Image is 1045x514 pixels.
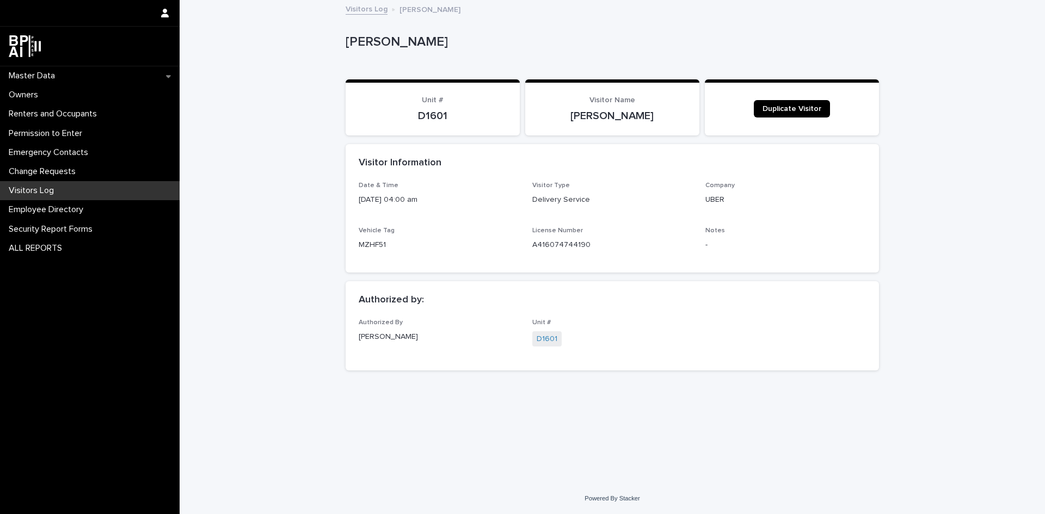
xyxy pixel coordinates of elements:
p: Security Report Forms [4,224,101,234]
img: dwgmcNfxSF6WIOOXiGgu [9,35,41,57]
span: Company [705,182,735,189]
p: Master Data [4,71,64,81]
span: License Number [532,227,583,234]
p: Visitors Log [4,185,63,196]
p: Owners [4,90,47,100]
p: ALL REPORTS [4,243,71,253]
p: Change Requests [4,166,84,177]
h2: Authorized by: [359,294,424,306]
p: [PERSON_NAME] [359,331,519,343]
span: Vehicle Tag [359,227,395,234]
p: - [705,239,866,251]
a: Duplicate Visitor [754,100,830,117]
p: Permission to Enter [4,128,91,139]
span: Notes [705,227,725,234]
p: [PERSON_NAME] [399,3,460,15]
span: Date & Time [359,182,398,189]
span: Unit # [532,319,551,326]
p: [PERSON_NAME] [538,109,686,122]
p: Renters and Occupants [4,109,106,119]
p: [DATE] 04:00 am [359,194,519,206]
span: Authorized By [359,319,403,326]
a: Visitors Log [346,2,388,15]
span: Unit # [422,96,444,104]
a: D1601 [537,333,557,345]
p: Emergency Contacts [4,147,97,158]
p: A416074744190 [532,239,693,251]
p: Employee Directory [4,205,92,215]
span: Visitor Type [532,182,570,189]
h2: Visitor Information [359,157,441,169]
p: D1601 [359,109,507,122]
span: Duplicate Visitor [763,105,821,113]
p: UBER [705,194,866,206]
span: Visitor Name [589,96,635,104]
p: [PERSON_NAME] [346,34,875,50]
p: Delivery Service [532,194,693,206]
a: Powered By Stacker [585,495,640,501]
p: MZHF51 [359,239,519,251]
